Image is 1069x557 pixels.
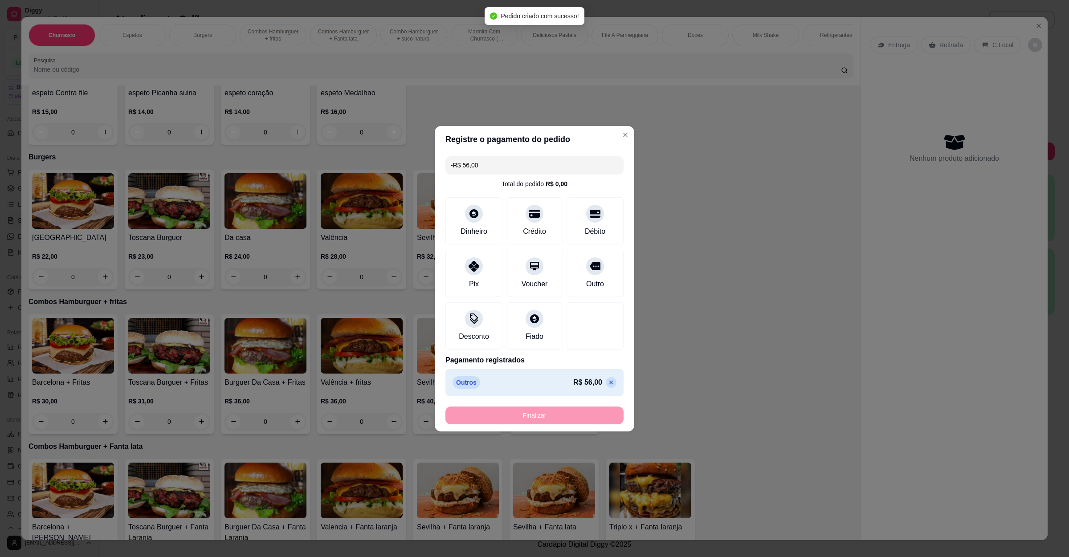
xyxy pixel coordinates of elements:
[453,376,480,389] p: Outros
[490,12,497,20] span: check-circle
[502,179,567,188] div: Total do pedido
[618,128,632,142] button: Close
[501,12,579,20] span: Pedido criado com sucesso!
[445,355,624,366] p: Pagamento registrados
[461,226,487,237] div: Dinheiro
[573,377,602,388] p: R$ 56,00
[526,331,543,342] div: Fiado
[435,126,634,153] header: Registre o pagamento do pedido
[585,226,605,237] div: Débito
[469,279,479,289] div: Pix
[459,331,489,342] div: Desconto
[451,156,618,174] input: Ex.: hambúrguer de cordeiro
[546,179,567,188] div: R$ 0,00
[523,226,546,237] div: Crédito
[522,279,548,289] div: Voucher
[586,279,604,289] div: Outro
